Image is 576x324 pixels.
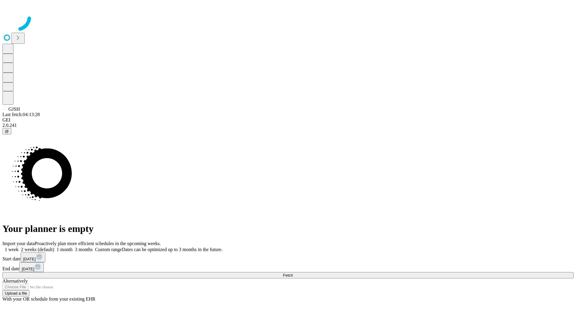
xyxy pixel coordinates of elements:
[19,262,44,272] button: [DATE]
[21,252,45,262] button: [DATE]
[2,296,95,301] span: With your OR schedule from your existing EHR
[2,223,574,234] h1: Your planner is empty
[2,290,29,296] button: Upload a file
[2,262,574,272] div: End date
[35,241,161,246] span: Proactively plan more efficient schedules in the upcoming weeks.
[122,247,222,252] span: Dates can be optimized up to 3 months in the future.
[5,247,19,252] span: 1 week
[57,247,73,252] span: 1 month
[2,128,11,134] button: @
[23,257,36,261] span: [DATE]
[2,241,35,246] span: Import your data
[8,106,20,112] span: GJSH
[75,247,93,252] span: 3 months
[2,278,28,283] span: Alternatively
[2,272,574,278] button: Fetch
[2,123,574,128] div: 2.0.241
[283,273,293,277] span: Fetch
[5,129,9,133] span: @
[2,252,574,262] div: Start date
[95,247,122,252] span: Custom range
[21,247,54,252] span: 2 weeks (default)
[22,267,34,271] span: [DATE]
[2,117,574,123] div: GEI
[2,112,40,117] span: Last fetch: 04:13:28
